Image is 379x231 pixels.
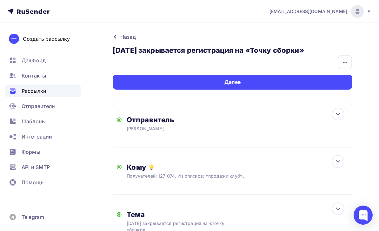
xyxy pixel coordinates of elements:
[22,179,43,186] span: Помощь
[269,5,371,18] a: [EMAIL_ADDRESS][DOMAIN_NAME]
[22,148,40,156] span: Формы
[5,85,81,97] a: Рассылки
[127,210,252,219] div: Тема
[127,163,348,172] div: Кому
[22,118,46,125] span: Шаблоны
[5,69,81,82] a: Контакты
[22,163,50,171] span: API и SMTP
[23,35,70,43] div: Создать рассылку
[22,133,52,140] span: Интеграции
[5,146,81,158] a: Формы
[127,173,326,179] div: Получателей: 127 074. Из списков: «продажи клуб».
[5,115,81,128] a: Шаблоны
[224,78,241,86] div: Далее
[22,72,46,79] span: Контакты
[269,8,347,15] span: [EMAIL_ADDRESS][DOMAIN_NAME]
[5,100,81,112] a: Отправители
[127,126,250,132] div: [PERSON_NAME]
[22,87,46,95] span: Рассылки
[22,102,55,110] span: Отправители
[127,115,264,124] div: Отправитель
[113,46,352,55] h3: [DATE] закрывается регистрация на «Точку сборки»
[120,33,136,41] div: Назад
[5,54,81,67] a: Дашборд
[22,57,46,64] span: Дашборд
[22,213,44,221] span: Telegram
